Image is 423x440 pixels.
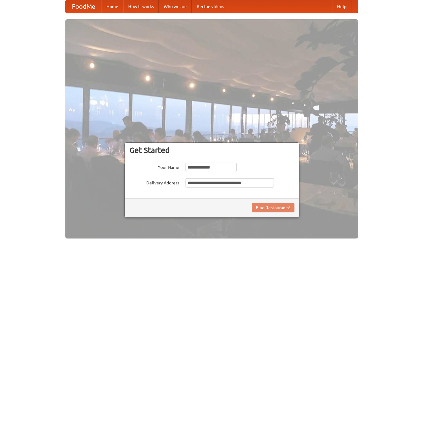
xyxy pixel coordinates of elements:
[129,178,179,186] label: Delivery Address
[129,146,294,155] h3: Get Started
[66,0,101,13] a: FoodMe
[332,0,351,13] a: Help
[123,0,159,13] a: How it works
[252,203,294,212] button: Find Restaurants!
[192,0,229,13] a: Recipe videos
[129,163,179,170] label: Your Name
[159,0,192,13] a: Who we are
[101,0,123,13] a: Home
